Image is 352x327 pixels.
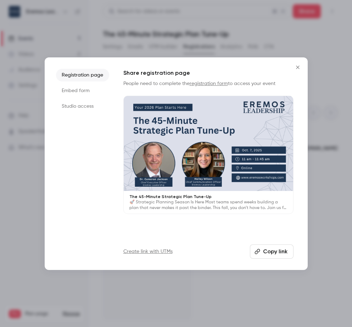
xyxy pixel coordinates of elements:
[56,69,109,81] li: Registration page
[123,96,294,214] a: The 45-Minute Strategic Plan Tune-Up🚀 Strategic Planning Season Is Here Most teams spend weeks bu...
[123,248,173,255] a: Create link with UTMs
[56,100,109,113] li: Studio access
[123,80,294,87] p: People need to complete the to access your event
[123,69,294,77] h1: Share registration page
[250,244,294,259] button: Copy link
[129,194,287,199] p: The 45-Minute Strategic Plan Tune-Up
[56,84,109,97] li: Embed form
[291,60,305,74] button: Close
[129,199,287,211] p: 🚀 Strategic Planning Season Is Here Most teams spend weeks building a plan that never makes it pa...
[190,81,228,86] a: registration form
